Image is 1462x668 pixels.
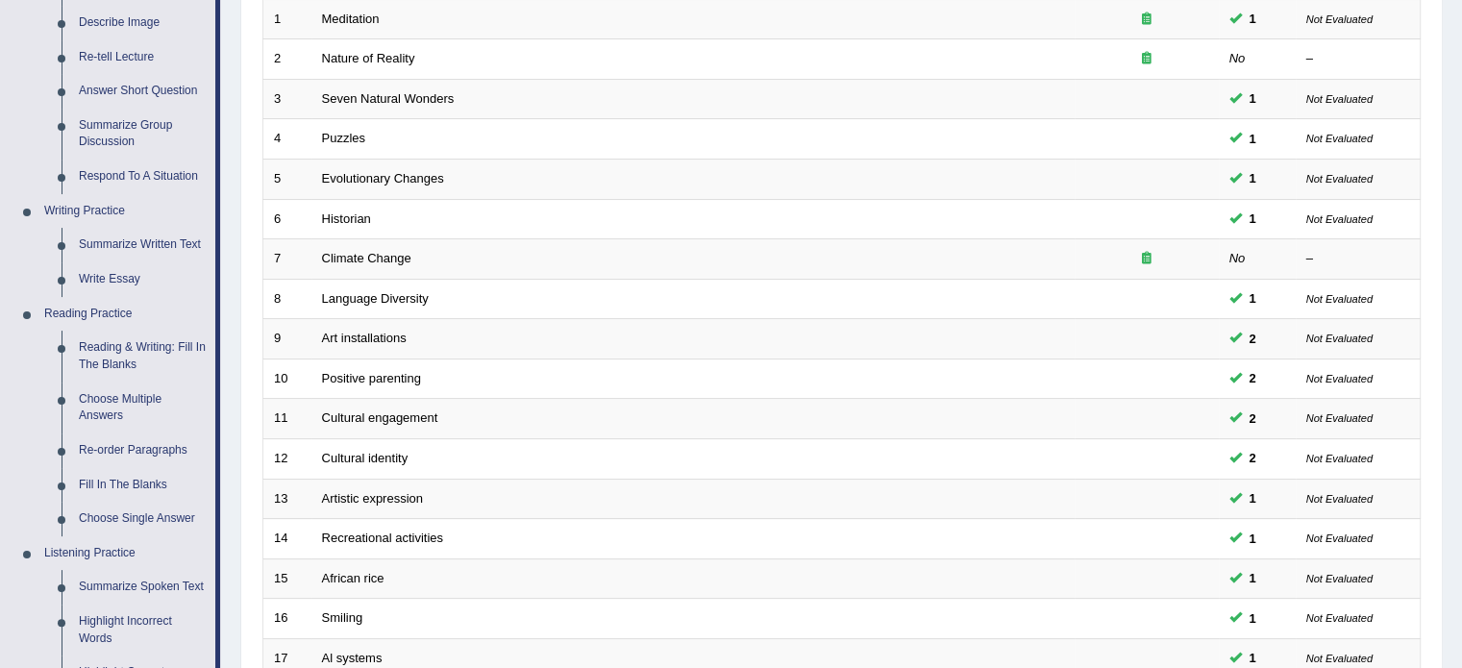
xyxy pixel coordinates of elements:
span: You can still take this question [1242,448,1264,468]
span: You can still take this question [1242,9,1264,29]
small: Not Evaluated [1306,412,1373,424]
div: Exam occurring question [1085,11,1208,29]
span: You can still take this question [1242,88,1264,109]
a: Historian [322,211,371,226]
a: Puzzles [322,131,366,145]
em: No [1229,251,1246,265]
a: Al systems [322,651,383,665]
small: Not Evaluated [1306,213,1373,225]
td: 14 [263,519,311,559]
small: Not Evaluated [1306,493,1373,505]
td: 13 [263,479,311,519]
a: Answer Short Question [70,74,215,109]
span: You can still take this question [1242,368,1264,388]
a: Re-tell Lecture [70,40,215,75]
td: 6 [263,199,311,239]
a: Summarize Written Text [70,228,215,262]
a: Positive parenting [322,371,421,385]
div: – [1306,250,1410,268]
td: 2 [263,39,311,80]
a: Reading Practice [36,297,215,332]
span: You can still take this question [1242,488,1264,508]
td: 15 [263,558,311,599]
a: Writing Practice [36,194,215,229]
td: 3 [263,79,311,119]
a: Smiling [322,610,363,625]
a: Describe Image [70,6,215,40]
a: Reading & Writing: Fill In The Blanks [70,331,215,382]
small: Not Evaluated [1306,453,1373,464]
small: Not Evaluated [1306,13,1373,25]
td: 4 [263,119,311,160]
td: 5 [263,160,311,200]
div: Exam occurring question [1085,50,1208,68]
small: Not Evaluated [1306,373,1373,384]
span: You can still take this question [1242,608,1264,629]
span: You can still take this question [1242,648,1264,668]
em: No [1229,51,1246,65]
a: Choose Multiple Answers [70,383,215,433]
a: Nature of Reality [322,51,415,65]
td: 12 [263,438,311,479]
td: 11 [263,399,311,439]
a: Listening Practice [36,536,215,571]
a: African rice [322,571,384,585]
td: 10 [263,359,311,399]
a: Climate Change [322,251,411,265]
small: Not Evaluated [1306,293,1373,305]
a: Highlight Incorrect Words [70,605,215,656]
span: You can still take this question [1242,568,1264,588]
span: You can still take this question [1242,529,1264,549]
a: Artistic expression [322,491,423,506]
a: Fill In The Blanks [70,468,215,503]
a: Re-order Paragraphs [70,433,215,468]
a: Respond To A Situation [70,160,215,194]
span: You can still take this question [1242,408,1264,429]
span: You can still take this question [1242,209,1264,229]
a: Write Essay [70,262,215,297]
a: Meditation [322,12,380,26]
span: You can still take this question [1242,168,1264,188]
span: You can still take this question [1242,329,1264,349]
a: Seven Natural Wonders [322,91,455,106]
span: You can still take this question [1242,129,1264,149]
a: Cultural engagement [322,410,438,425]
small: Not Evaluated [1306,573,1373,584]
small: Not Evaluated [1306,333,1373,344]
a: Recreational activities [322,531,443,545]
small: Not Evaluated [1306,532,1373,544]
a: Cultural identity [322,451,409,465]
a: Evolutionary Changes [322,171,444,186]
a: Art installations [322,331,407,345]
a: Language Diversity [322,291,429,306]
td: 9 [263,319,311,359]
td: 8 [263,279,311,319]
small: Not Evaluated [1306,133,1373,144]
a: Summarize Group Discussion [70,109,215,160]
small: Not Evaluated [1306,653,1373,664]
td: 16 [263,599,311,639]
small: Not Evaluated [1306,612,1373,624]
div: Exam occurring question [1085,250,1208,268]
span: You can still take this question [1242,288,1264,309]
td: 7 [263,239,311,280]
a: Summarize Spoken Text [70,570,215,605]
small: Not Evaluated [1306,173,1373,185]
div: – [1306,50,1410,68]
small: Not Evaluated [1306,93,1373,105]
a: Choose Single Answer [70,502,215,536]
